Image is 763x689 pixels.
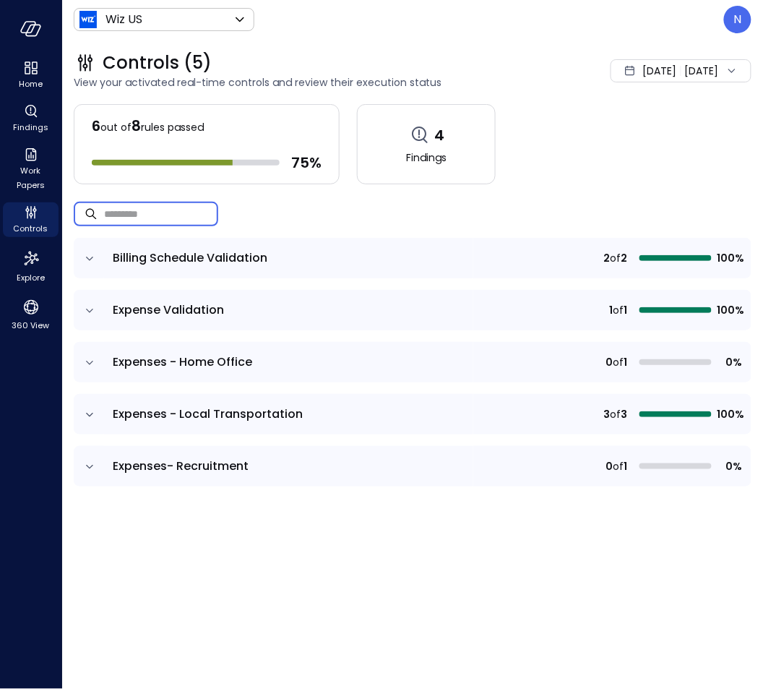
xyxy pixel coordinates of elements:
span: 1 [624,302,628,318]
span: 4 [434,126,444,145]
span: 360 View [12,318,50,333]
div: Work Papers [3,145,59,194]
span: [DATE] [643,63,677,79]
span: of [613,354,624,370]
button: expand row [82,304,97,318]
span: Work Papers [9,163,53,192]
span: 8 [132,116,141,136]
span: 2 [621,250,628,266]
span: Expenses - Local Transportation [113,406,303,422]
span: Expense Validation [113,301,224,318]
span: 3 [621,406,628,422]
span: Expenses - Home Office [113,354,252,370]
span: View your activated real-time controls and review their execution status [74,74,520,90]
p: Wiz US [105,11,142,28]
span: of [613,458,624,474]
div: Noy Vadai [724,6,751,33]
span: of [611,406,621,422]
span: Home [19,77,43,91]
div: Explore [3,246,59,286]
button: expand row [82,408,97,422]
img: Icon [79,11,97,28]
span: 0% [717,354,743,370]
span: Controls (5) [103,51,212,74]
span: 75 % [291,153,322,172]
div: Controls [3,202,59,237]
span: 0 [606,354,613,370]
span: Findings [13,120,48,134]
a: 4Findings [357,104,496,184]
span: Findings [406,150,447,166]
span: Billing Schedule Validation [113,249,267,266]
span: 1 [624,354,628,370]
div: 360 View [3,295,59,334]
span: Expenses- Recruitment [113,458,249,474]
span: 1 [624,458,628,474]
span: Controls [14,221,48,236]
div: Findings [3,101,59,136]
span: Explore [17,270,45,285]
span: out of [100,120,132,134]
span: 0 [606,458,613,474]
span: 0% [717,458,743,474]
span: 6 [92,116,100,136]
button: expand row [82,460,97,474]
span: of [611,250,621,266]
span: 100% [717,250,743,266]
button: expand row [82,252,97,266]
span: 3 [604,406,611,422]
button: expand row [82,356,97,370]
span: 100% [717,406,743,422]
span: 2 [604,250,611,266]
span: 1 [610,302,613,318]
div: Home [3,58,59,93]
p: N [734,11,742,28]
span: rules passed [141,120,204,134]
span: 100% [717,302,743,318]
span: of [613,302,624,318]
